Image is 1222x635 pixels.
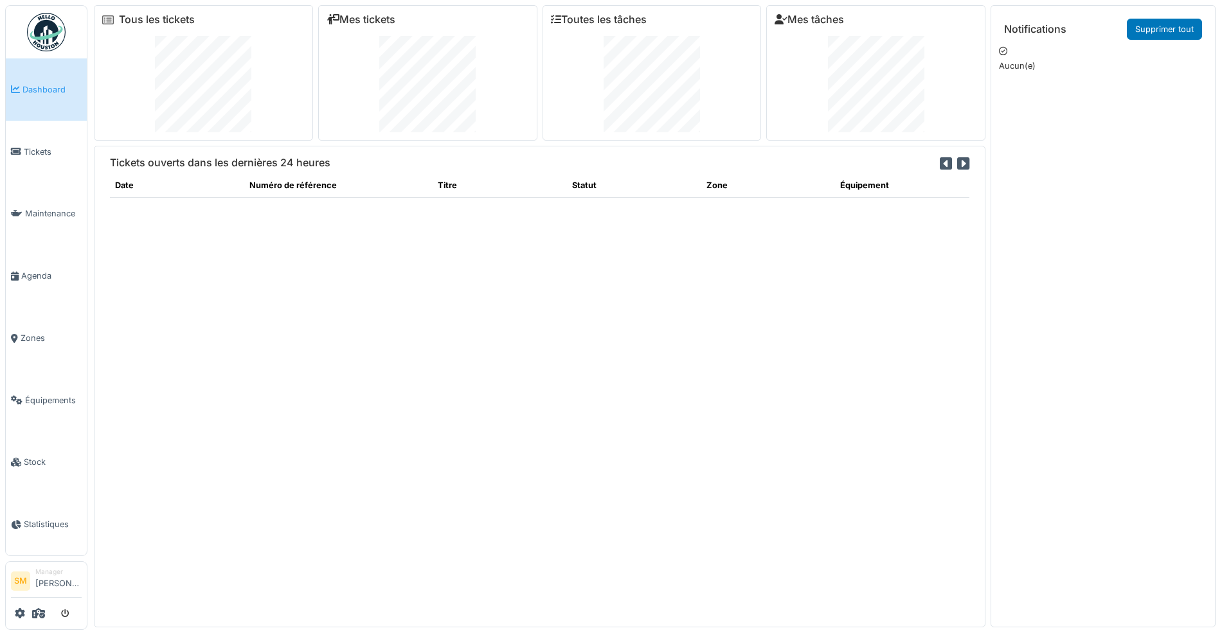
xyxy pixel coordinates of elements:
[775,13,844,26] a: Mes tâches
[110,157,330,169] h6: Tickets ouverts dans les dernières 24 heures
[11,571,30,591] li: SM
[27,13,66,51] img: Badge_color-CXgf-gQk.svg
[35,567,82,577] div: Manager
[551,13,647,26] a: Toutes les tâches
[1127,19,1202,40] a: Supprimer tout
[21,332,82,344] span: Zones
[835,174,969,197] th: Équipement
[24,456,82,468] span: Stock
[567,174,701,197] th: Statut
[6,493,87,555] a: Statistiques
[119,13,195,26] a: Tous les tickets
[6,431,87,494] a: Stock
[6,369,87,431] a: Équipements
[6,121,87,183] a: Tickets
[21,270,82,282] span: Agenda
[24,518,82,530] span: Statistiques
[701,174,836,197] th: Zone
[327,13,395,26] a: Mes tickets
[25,394,82,406] span: Équipements
[6,183,87,245] a: Maintenance
[999,60,1207,72] p: Aucun(e)
[11,567,82,598] a: SM Manager[PERSON_NAME]
[6,245,87,307] a: Agenda
[35,567,82,595] li: [PERSON_NAME]
[110,174,244,197] th: Date
[1004,23,1066,35] h6: Notifications
[244,174,433,197] th: Numéro de référence
[6,58,87,121] a: Dashboard
[24,146,82,158] span: Tickets
[433,174,567,197] th: Titre
[6,307,87,369] a: Zones
[25,207,82,220] span: Maintenance
[22,83,82,96] span: Dashboard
